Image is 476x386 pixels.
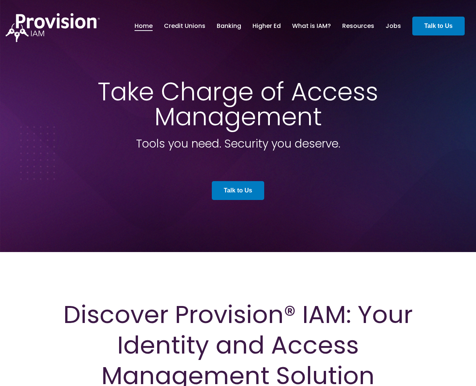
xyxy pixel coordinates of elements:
[292,20,331,32] a: What is IAM?
[98,74,378,134] span: Take Charge of Access Management
[412,17,465,35] a: Talk to Us
[212,181,264,200] a: Talk to Us
[135,20,153,32] a: Home
[253,20,281,32] a: Higher Ed
[129,14,407,38] nav: menu
[136,135,340,152] span: Tools you need. Security you deserve.
[164,20,205,32] a: Credit Unions
[424,23,453,29] strong: Talk to Us
[217,20,241,32] a: Banking
[386,20,401,32] a: Jobs
[224,187,252,194] strong: Talk to Us
[342,20,374,32] a: Resources
[6,13,100,42] img: ProvisionIAM-Logo-White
